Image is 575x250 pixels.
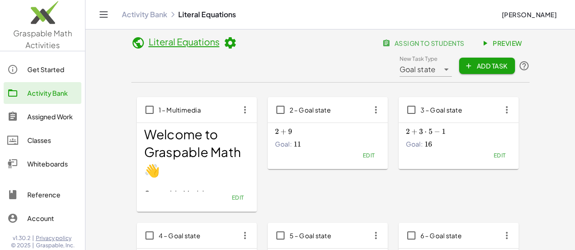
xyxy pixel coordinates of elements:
span: − [434,127,440,136]
strong: 👋 [144,162,160,178]
a: Get Started [4,59,81,80]
a: Classes [4,129,81,151]
span: assign to students [384,39,464,47]
span: Edit [231,194,244,201]
span: Goal: [275,140,292,149]
span: + [411,127,417,136]
h1: Welcome to Graspable Math [144,125,250,179]
span: 11 [294,140,301,149]
span: 1 [442,127,445,136]
span: | [32,235,34,242]
a: Activity Bank [122,10,167,19]
a: Whiteboards [4,153,81,175]
a: Reference [4,184,81,206]
span: 1 – Multimedia [159,106,201,114]
span: 9 [288,127,292,136]
span: 2 [406,127,410,136]
span: | [32,242,34,249]
span: Goal: [406,140,423,149]
div: Assigned Work [27,111,78,122]
span: Add Task [466,62,507,70]
span: [PERSON_NAME] [501,10,557,19]
span: ⋅ [425,127,427,136]
span: v1.30.2 [13,235,30,242]
button: [PERSON_NAME] [494,6,564,23]
a: Literal Equations [149,36,220,47]
button: assign to students [377,35,471,51]
div: Account [27,213,78,224]
a: Account [4,207,81,229]
span: 3 – Goal state [420,106,463,114]
span: 5 [429,127,432,136]
button: Add Task [459,58,515,74]
div: Classes [27,135,78,146]
a: Activity Bank [4,82,81,104]
span: Graspable Math Activities [13,28,72,50]
span: 3 [419,127,423,136]
span: Preview [483,39,522,47]
span: 2 [275,127,279,136]
div: Activity Bank [27,88,78,98]
span: © 2025 [11,242,30,249]
button: Edit [226,191,249,204]
a: Assigned Work [4,106,81,127]
span: Edit [362,152,375,159]
div: Whiteboards [27,158,78,169]
button: Toggle navigation [96,7,111,22]
h3: Graspable Math lets you use touch or mouse gestures to fluidly transform algebra expressions. [144,188,250,230]
span: 2 – Goal state [290,106,331,114]
span: 5 – Goal state [290,231,332,240]
span: Graspable, Inc. [36,242,75,249]
span: + [280,127,286,136]
button: Edit [488,149,511,162]
a: Privacy policy [36,235,75,242]
span: 4 – Goal state [159,231,201,240]
a: Preview [475,35,530,51]
div: Get Started [27,64,78,75]
span: 6 – Goal state [420,231,462,240]
span: 16 [425,140,432,149]
span: Goal state [400,64,436,75]
button: Edit [357,149,380,162]
span: Edit [493,152,505,159]
div: Reference [27,189,78,200]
